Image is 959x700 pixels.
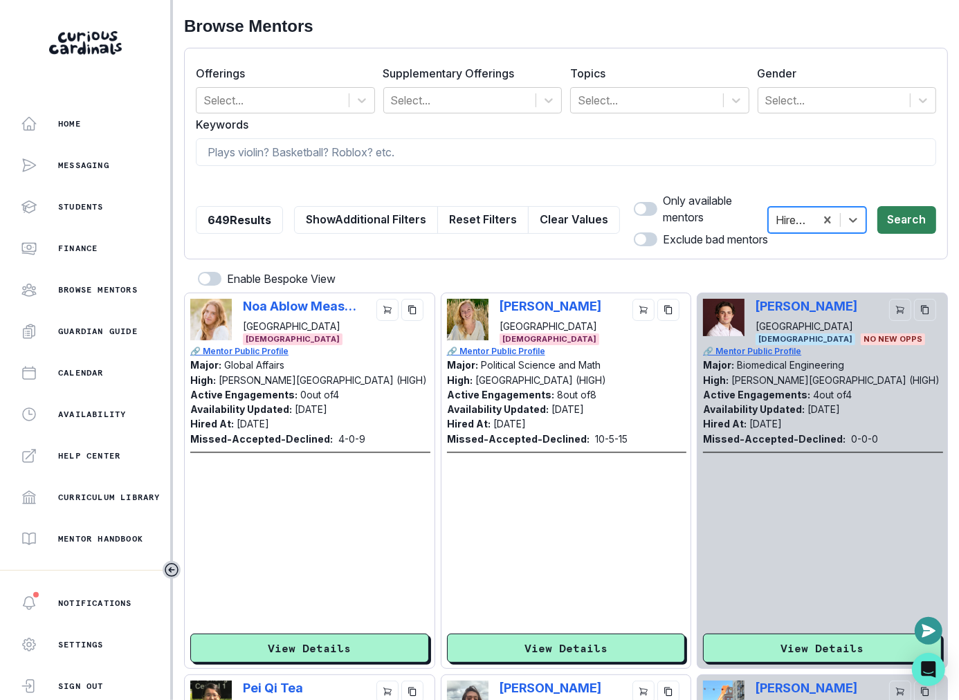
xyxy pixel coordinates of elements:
p: Students [58,201,104,212]
p: 4 - 0 - 9 [338,432,365,446]
label: Topics [570,65,741,82]
p: [DATE] [807,403,840,415]
span: No New Opps [861,333,925,345]
p: Active Engagements: [447,389,554,400]
button: copy [401,299,423,321]
label: Gender [758,65,929,82]
p: [PERSON_NAME] [756,681,857,695]
label: Keywords [196,116,928,133]
button: Toggle sidebar [163,561,181,579]
img: Picture of Phoebe Dragseth [447,299,488,340]
p: [PERSON_NAME] [500,681,614,695]
p: Browse Mentors [58,284,138,295]
p: 0 - 0 - 0 [851,432,878,446]
p: 649 Results [208,212,271,228]
span: [DEMOGRAPHIC_DATA] [243,333,342,345]
p: High: [190,374,216,386]
p: [PERSON_NAME][GEOGRAPHIC_DATA] (HIGH) [731,374,940,386]
img: Picture of Noa Ablow Measelle [190,299,232,340]
p: [DATE] [295,403,327,415]
p: Help Center [58,450,120,461]
p: Noa Ablow Measelle [243,299,357,313]
input: Plays violin? Basketball? Roblox? etc. [196,138,936,166]
button: View Details [447,634,686,663]
p: Missed-Accepted-Declined: [703,432,846,446]
p: Messaging [58,160,109,171]
button: cart [376,299,399,321]
span: [DEMOGRAPHIC_DATA] [756,333,855,345]
button: Reset Filters [437,206,529,234]
p: [PERSON_NAME] [500,299,601,313]
p: [GEOGRAPHIC_DATA] [243,319,357,333]
button: View Details [190,634,429,663]
p: High: [703,374,729,386]
p: Hired At: [447,418,491,430]
p: Availability Updated: [447,403,549,415]
button: copy [657,299,679,321]
p: Notifications [58,598,132,609]
p: Exclude bad mentors [663,231,768,248]
p: Guardian Guide [58,326,138,337]
p: [DATE] [551,403,584,415]
p: [PERSON_NAME] [756,299,857,313]
p: Global Affairs [224,359,284,371]
p: Sign Out [58,681,104,692]
span: [DEMOGRAPHIC_DATA] [500,333,599,345]
p: Hired At: [190,418,234,430]
label: Supplementary Offerings [383,65,554,82]
button: cart [632,299,655,321]
button: copy [914,299,936,321]
p: [DATE] [749,418,782,430]
a: 🔗 Mentor Public Profile [190,345,430,358]
p: High: [447,374,473,386]
p: Availability [58,409,126,420]
p: Missed-Accepted-Declined: [190,432,333,446]
button: Search [877,206,936,234]
p: Active Engagements: [703,389,810,400]
p: Availability Updated: [703,403,805,415]
button: cart [889,299,911,321]
p: [GEOGRAPHIC_DATA] [756,319,857,333]
p: Only available mentors [663,192,768,225]
p: Availability Updated: [190,403,292,415]
a: 🔗 Mentor Public Profile [703,345,943,358]
img: Curious Cardinals Logo [49,31,122,55]
button: ShowAdditional Filters [294,206,438,234]
p: [DATE] [237,418,269,430]
button: Open or close messaging widget [915,617,942,645]
p: Major: [703,359,734,371]
p: Curriculum Library [58,492,161,503]
h2: Browse Mentors [184,17,948,37]
label: Offerings [196,65,367,82]
p: Biomedical Engineering [737,359,844,371]
p: Finance [58,243,98,254]
p: 4 out of 4 [813,389,852,400]
p: Missed-Accepted-Declined: [447,432,590,446]
p: Enable Bespoke View [227,270,336,287]
p: [PERSON_NAME][GEOGRAPHIC_DATA] (HIGH) [219,374,427,386]
p: Major: [190,359,221,371]
p: Pei Qi Tea [243,681,357,695]
p: Calendar [58,367,104,378]
p: 10 - 5 - 15 [595,432,628,446]
p: Home [58,118,81,129]
p: Mentor Handbook [58,533,143,544]
p: Settings [58,639,104,650]
div: Open Intercom Messenger [912,653,945,686]
p: [DATE] [493,418,526,430]
p: Hired At: [703,418,747,430]
p: [GEOGRAPHIC_DATA] [500,319,601,333]
img: Picture of Mark DeMonte [703,299,745,337]
p: 0 out of 4 [300,389,339,400]
p: 8 out of 8 [557,389,596,400]
button: View Details [703,634,942,663]
p: Active Engagements: [190,389,298,400]
button: Clear Values [528,206,620,234]
a: 🔗 Mentor Public Profile [447,345,687,358]
p: Political Science and Math [481,359,601,371]
p: Major: [447,359,478,371]
p: [GEOGRAPHIC_DATA] (HIGH) [475,374,606,386]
